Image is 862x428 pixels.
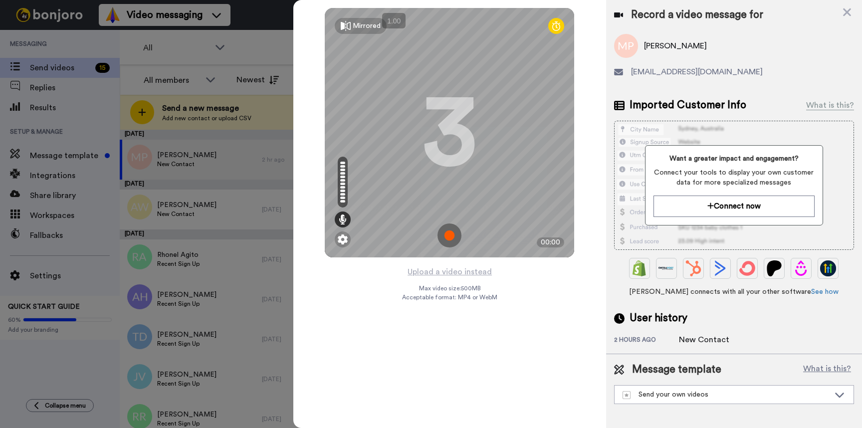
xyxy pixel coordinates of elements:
img: ConvertKit [739,260,755,276]
img: logo_orange.svg [16,16,24,24]
img: tab_domain_overview_orange.svg [27,58,35,66]
img: ic_record_start.svg [437,223,461,247]
div: New Contact [679,334,729,346]
img: ActiveCampaign [712,260,728,276]
span: [PERSON_NAME] connects with all your other software [614,287,854,297]
img: Patreon [766,260,782,276]
div: Domain Overview [38,59,89,65]
span: Message template [632,362,721,377]
div: Domain: [DOMAIN_NAME] [26,26,110,34]
img: Drip [793,260,809,276]
div: Keywords by Traffic [110,59,168,65]
img: ic_gear.svg [338,234,348,244]
img: tab_keywords_by_traffic_grey.svg [99,58,107,66]
div: 3 [422,95,477,170]
span: Max video size: 500 MB [419,284,480,292]
div: 2 hours ago [614,336,679,346]
span: Imported Customer Info [630,98,746,113]
span: User history [630,311,687,326]
span: Hi there, I'm Grant, one of the co-founders saw you signed up & wanted to say hi. I've helped hun... [56,8,135,87]
img: demo-template.svg [623,391,631,399]
div: 00:00 [537,237,564,247]
span: Connect your tools to display your own customer data for more specialized messages [653,168,815,188]
img: Ontraport [658,260,674,276]
span: Acceptable format: MP4 or WebM [402,293,497,301]
img: mute-white.svg [32,32,44,44]
a: See how [811,288,839,295]
img: GoHighLevel [820,260,836,276]
span: [EMAIL_ADDRESS][DOMAIN_NAME] [631,66,763,78]
button: Connect now [653,196,815,217]
img: website_grey.svg [16,26,24,34]
img: Shopify [632,260,647,276]
div: Send your own videos [623,390,830,400]
span: Want a greater impact and engagement? [653,154,815,164]
img: Hubspot [685,260,701,276]
div: v 4.0.25 [28,16,49,24]
div: What is this? [806,99,854,111]
img: 3183ab3e-59ed-45f6-af1c-10226f767056-1659068401.jpg [1,2,28,29]
button: What is this? [800,362,854,377]
button: Upload a video instead [405,265,495,278]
